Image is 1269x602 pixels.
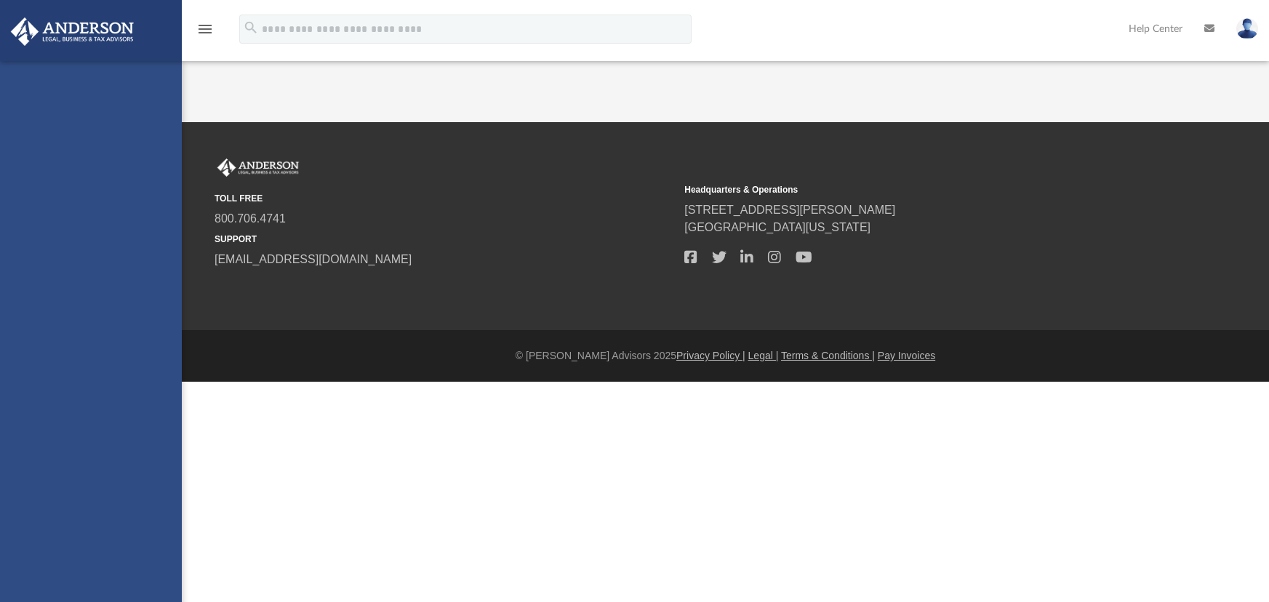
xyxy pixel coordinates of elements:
[684,204,895,216] a: [STREET_ADDRESS][PERSON_NAME]
[878,350,935,361] a: Pay Invoices
[676,350,745,361] a: Privacy Policy |
[243,20,259,36] i: search
[215,192,674,205] small: TOLL FREE
[196,20,214,38] i: menu
[215,253,412,265] a: [EMAIL_ADDRESS][DOMAIN_NAME]
[196,28,214,38] a: menu
[215,212,286,225] a: 800.706.4741
[7,17,138,46] img: Anderson Advisors Platinum Portal
[1236,18,1258,39] img: User Pic
[182,348,1269,364] div: © [PERSON_NAME] Advisors 2025
[781,350,875,361] a: Terms & Conditions |
[215,158,302,177] img: Anderson Advisors Platinum Portal
[684,221,870,233] a: [GEOGRAPHIC_DATA][US_STATE]
[684,183,1144,196] small: Headquarters & Operations
[748,350,779,361] a: Legal |
[215,233,674,246] small: SUPPORT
